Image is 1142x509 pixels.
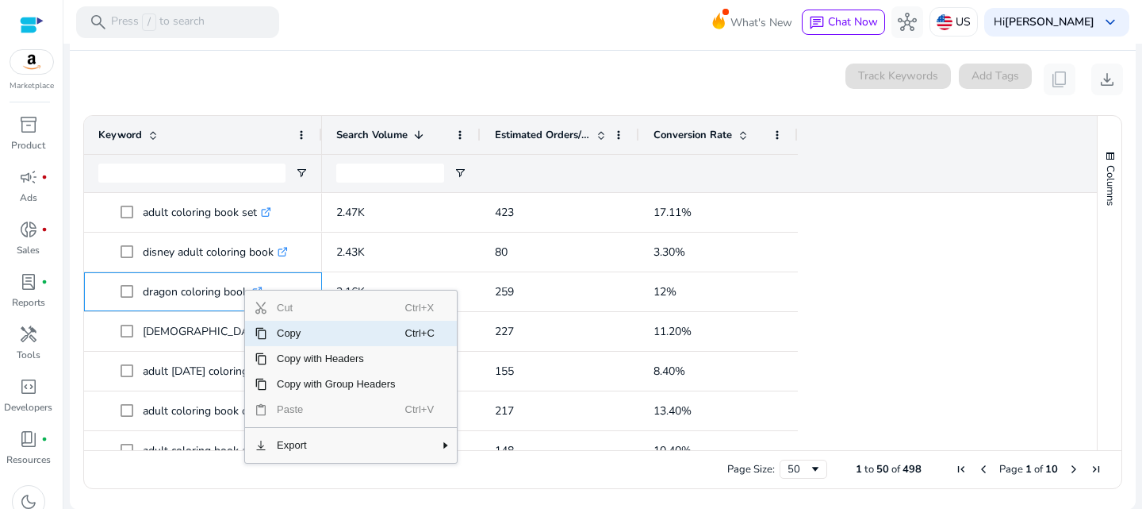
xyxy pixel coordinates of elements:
[98,164,285,183] input: Keyword Filter Input
[336,164,444,183] input: Search Volume Filter Input
[41,174,48,180] span: fiber_manual_record
[143,196,271,229] p: adult coloring book set
[267,321,405,346] span: Copy
[143,315,378,348] p: [DEMOGRAPHIC_DATA] adult coloring book
[956,8,971,36] p: US
[454,167,466,179] button: Open Filter Menu
[902,462,922,476] span: 498
[1005,14,1094,29] b: [PERSON_NAME]
[111,13,205,31] p: Press to search
[17,348,40,362] p: Tools
[780,460,827,479] div: Page Size
[727,462,775,476] div: Page Size:
[1103,165,1117,206] span: Columns
[19,272,38,291] span: lab_profile
[6,453,51,467] p: Resources
[41,436,48,442] span: fiber_manual_record
[1045,462,1058,476] span: 10
[12,295,45,310] p: Reports
[495,364,514,379] span: 155
[653,364,685,379] span: 8.40%
[19,168,38,187] span: campaign
[937,14,952,30] img: us.svg
[891,462,900,476] span: of
[495,284,514,299] span: 259
[41,279,48,285] span: fiber_manual_record
[267,433,405,458] span: Export
[41,226,48,233] span: fiber_manual_record
[495,128,590,142] span: Estimated Orders/Month
[20,191,37,205] p: Ads
[653,324,692,339] span: 11.20%
[336,284,365,299] span: 2.16K
[788,462,809,476] div: 50
[267,295,405,321] span: Cut
[267,397,405,422] span: Paste
[10,50,53,74] img: amazon.svg
[1067,463,1080,476] div: Next Page
[495,403,514,418] span: 217
[336,205,365,220] span: 2.47K
[405,295,439,321] span: Ctrl+X
[1091,64,1123,95] button: download
[143,355,290,388] p: adult [DATE] coloring book
[653,128,732,142] span: Conversion Rate
[828,14,878,29] span: Chat Now
[730,9,792,37] span: What's New
[4,400,52,415] p: Developers
[19,325,38,344] span: handyman
[876,462,889,476] span: 50
[653,245,685,260] span: 3.30%
[19,115,38,134] span: inventory_2
[142,13,156,31] span: /
[143,276,263,308] p: dragon coloring book
[1034,462,1043,476] span: of
[977,463,990,476] div: Previous Page
[955,463,968,476] div: First Page
[994,17,1094,28] p: Hi
[336,128,408,142] span: Search Volume
[244,290,458,464] div: Context Menu
[19,220,38,239] span: donut_small
[19,430,38,449] span: book_4
[19,377,38,396] span: code_blocks
[653,403,692,418] span: 13.40%
[11,138,45,152] p: Product
[143,236,288,268] p: disney adult coloring book
[653,205,692,220] span: 17.11%
[98,128,142,142] span: Keyword
[898,13,917,32] span: hub
[143,434,294,467] p: adult coloring book animals
[267,372,405,397] span: Copy with Group Headers
[891,6,923,38] button: hub
[856,462,862,476] span: 1
[999,462,1023,476] span: Page
[1025,462,1032,476] span: 1
[89,13,108,32] span: search
[336,245,365,260] span: 2.43K
[802,10,885,35] button: chatChat Now
[495,205,514,220] span: 423
[495,324,514,339] span: 227
[143,395,288,427] p: adult coloring book disney
[405,321,439,346] span: Ctrl+C
[267,346,405,372] span: Copy with Headers
[495,245,508,260] span: 80
[809,15,825,31] span: chat
[17,243,40,257] p: Sales
[405,397,439,422] span: Ctrl+V
[1101,13,1120,32] span: keyboard_arrow_down
[1098,70,1117,89] span: download
[653,284,676,299] span: 12%
[10,80,54,92] p: Marketplace
[495,443,514,458] span: 148
[1090,463,1102,476] div: Last Page
[864,462,874,476] span: to
[653,443,692,458] span: 10.40%
[295,167,308,179] button: Open Filter Menu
